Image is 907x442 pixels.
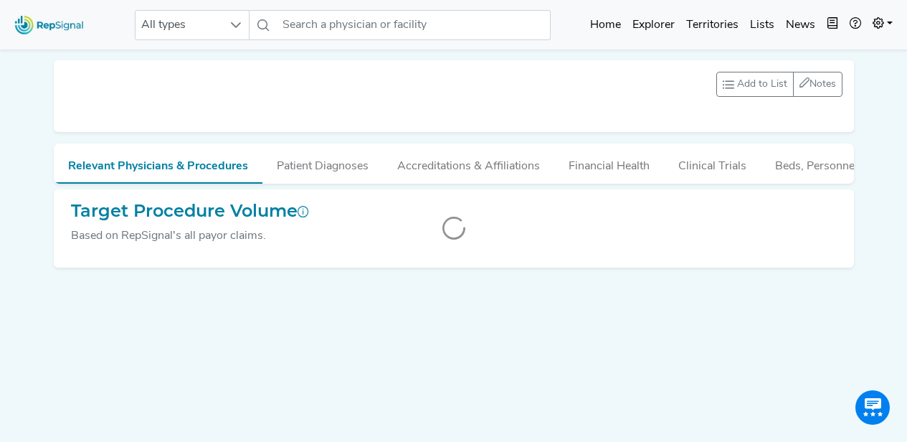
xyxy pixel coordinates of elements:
[821,11,844,39] button: Intel Book
[627,11,680,39] a: Explorer
[744,11,780,39] a: Lists
[383,144,554,182] button: Accreditations & Affiliations
[277,10,551,40] input: Search a physician or facility
[584,11,627,39] a: Home
[780,11,821,39] a: News
[664,144,761,182] button: Clinical Trials
[680,11,744,39] a: Territories
[716,72,794,97] button: Add to List
[54,144,262,184] button: Relevant Physicians & Procedures
[262,144,383,182] button: Patient Diagnoses
[737,77,787,92] span: Add to List
[793,72,842,97] button: Notes
[136,11,222,39] span: All types
[716,72,842,97] div: toolbar
[809,79,836,90] span: Notes
[554,144,664,182] button: Financial Health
